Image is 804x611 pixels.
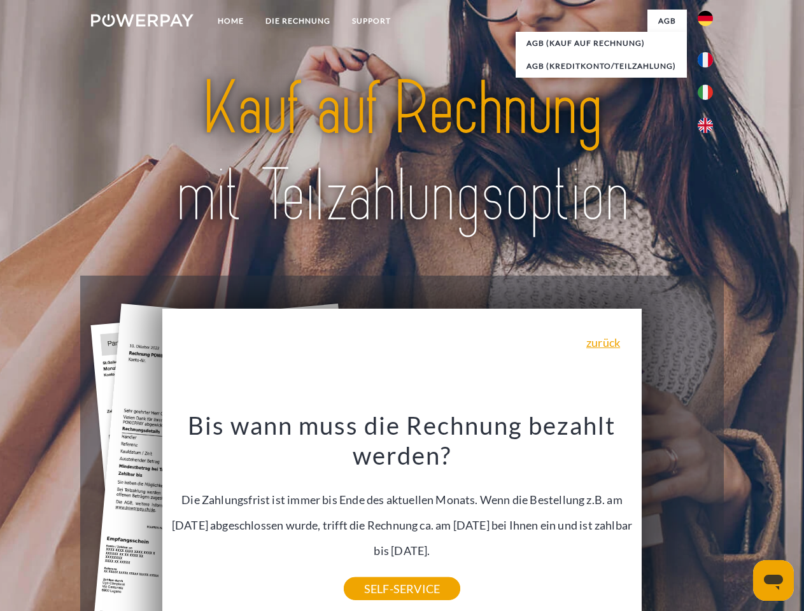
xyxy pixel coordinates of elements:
[753,560,794,601] iframe: Button to launch messaging window
[122,61,682,244] img: title-powerpay_de.svg
[586,337,620,348] a: zurück
[91,14,194,27] img: logo-powerpay-white.svg
[516,55,687,78] a: AGB (Kreditkonto/Teilzahlung)
[255,10,341,32] a: DIE RECHNUNG
[344,577,460,600] a: SELF-SERVICE
[698,118,713,133] img: en
[341,10,402,32] a: SUPPORT
[698,52,713,67] img: fr
[698,85,713,100] img: it
[170,410,635,471] h3: Bis wann muss die Rechnung bezahlt werden?
[647,10,687,32] a: agb
[170,410,635,589] div: Die Zahlungsfrist ist immer bis Ende des aktuellen Monats. Wenn die Bestellung z.B. am [DATE] abg...
[698,11,713,26] img: de
[516,32,687,55] a: AGB (Kauf auf Rechnung)
[207,10,255,32] a: Home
